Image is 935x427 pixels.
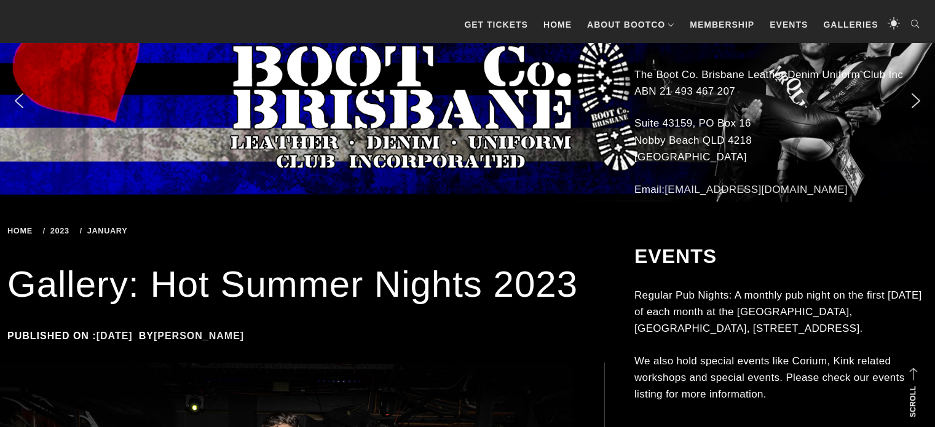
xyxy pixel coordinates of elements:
[9,91,29,111] img: previous arrow
[909,386,917,417] strong: Scroll
[634,25,925,48] h2: Contact Us
[665,184,848,195] a: [EMAIL_ADDRESS][DOMAIN_NAME]
[634,66,925,100] p: The Boot Co. Brisbane Leather Denim Uniform Club Inc ABN 21 493 467 207
[684,6,760,43] a: Membership
[537,6,578,43] a: Home
[634,353,925,403] p: We also hold special events like Corium, Kink related workshops and special events. Please check ...
[80,226,132,235] a: January
[7,227,308,235] div: Breadcrumbs
[139,331,250,341] span: by
[634,116,925,166] p: Suite 43159, PO Box 16 Nobby Beach QLD 4218 [GEOGRAPHIC_DATA]
[817,6,884,43] a: Galleries
[97,331,133,341] a: [DATE]
[7,260,928,309] h1: Gallery: Hot Summer Nights 2023
[7,226,37,235] a: Home
[43,226,74,235] a: 2023
[634,181,925,198] p: Email:
[581,6,681,43] a: About BootCo
[7,331,139,341] span: Published on :
[458,6,534,43] a: GET TICKETS
[763,6,814,43] a: Events
[154,331,244,341] a: [PERSON_NAME]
